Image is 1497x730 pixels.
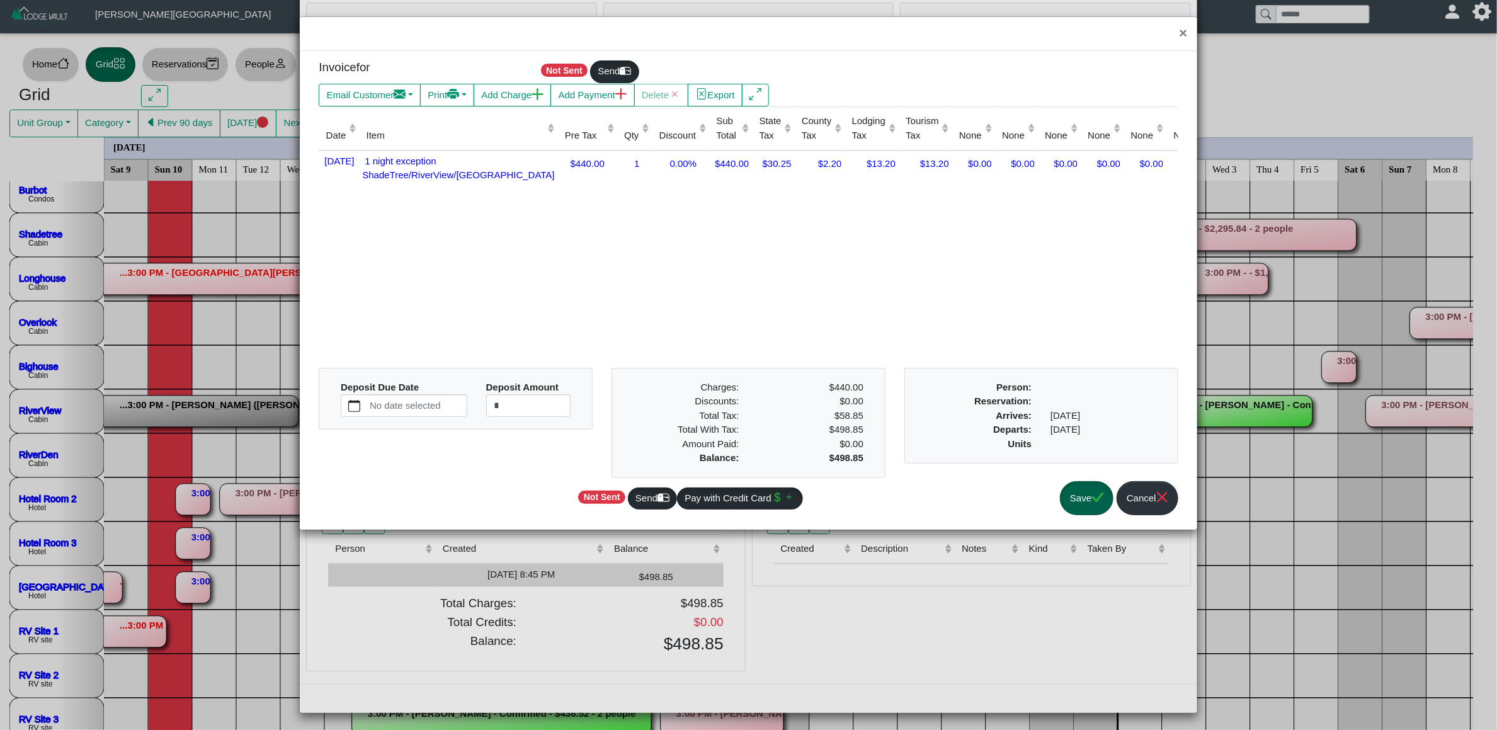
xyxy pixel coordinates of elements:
[624,437,749,452] div: Amount Paid:
[829,382,863,392] span: $440.00
[1041,154,1078,171] div: $0.00
[620,65,632,77] svg: mailbox2
[802,114,832,142] div: County Tax
[716,114,739,142] div: Sub Total
[356,60,370,74] span: for
[1117,481,1178,516] button: Cancelx
[624,128,639,143] div: Qty
[561,154,614,171] div: $440.00
[696,88,708,100] svg: file excel
[447,88,459,100] svg: printer fill
[474,84,551,106] button: Add Chargeplus lg
[1002,128,1025,143] div: None
[628,488,677,510] button: Sendmailbox2
[656,154,707,171] div: 0.00%
[657,491,669,503] svg: mailbox2
[1170,154,1206,171] div: $0.00
[319,60,520,75] h5: Invoice
[748,394,873,409] div: $0.00
[541,64,588,77] span: Not Sent
[852,114,885,142] div: Lodging Tax
[712,154,749,171] div: $440.00
[367,395,466,416] label: No date selected
[798,154,842,171] div: $2.20
[341,382,419,392] b: Deposit Due Date
[624,380,749,395] div: Charges:
[590,60,639,83] button: Sendmailbox2
[348,400,360,412] svg: calendar
[748,423,873,437] div: $498.85
[659,128,696,143] div: Discount
[771,491,783,503] svg: currency dollar
[974,396,1032,406] b: Reservation:
[634,84,689,106] button: Deletex
[677,488,803,510] button: Pay with Credit Cardcurrency dollarplus
[1131,128,1154,143] div: None
[902,154,949,171] div: $13.20
[624,409,749,423] div: Total Tax:
[394,88,406,100] svg: envelope fill
[624,394,749,409] div: Discounts:
[783,491,795,503] svg: plus
[620,154,649,171] div: 1
[1127,154,1163,171] div: $0.00
[341,395,367,416] button: calendar
[906,114,939,142] div: Tourism Tax
[615,88,627,100] svg: plus lg
[550,84,634,106] button: Add Paymentplus lg
[1170,17,1197,50] button: Close
[993,424,1032,435] b: Departs:
[760,114,782,142] div: State Tax
[1008,438,1032,449] b: Units
[1088,128,1110,143] div: None
[755,154,791,171] div: $30.25
[700,452,739,463] b: Balance:
[624,423,749,437] div: Total With Tax:
[1060,481,1113,516] button: Savecheck
[532,88,544,100] svg: plus lg
[420,84,474,106] button: Printprinter fill
[1041,409,1175,423] div: [DATE]
[758,409,863,423] div: $58.85
[1084,154,1120,171] div: $0.00
[367,128,545,143] div: Item
[742,84,769,106] button: arrows angle expand
[565,128,604,143] div: Pre Tax
[1041,423,1175,437] div: [DATE]
[955,154,992,171] div: $0.00
[1156,491,1168,503] svg: x
[326,128,346,143] div: Date
[1045,128,1067,143] div: None
[996,410,1032,421] b: Arrives:
[959,128,982,143] div: None
[829,452,863,463] b: $498.85
[362,153,554,181] span: 1 night exception ShadeTree/RiverView/[GEOGRAPHIC_DATA]
[748,437,873,452] div: $0.00
[486,382,559,392] b: Deposit Amount
[998,154,1035,171] div: $0.00
[322,153,354,166] span: [DATE]
[1174,128,1197,143] div: None
[996,382,1032,392] b: Person:
[848,154,896,171] div: $13.20
[578,491,625,504] span: Not Sent
[688,84,743,106] button: file excelExport
[1091,491,1103,503] svg: check
[749,88,761,100] svg: arrows angle expand
[319,84,421,106] button: Email Customerenvelope fill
